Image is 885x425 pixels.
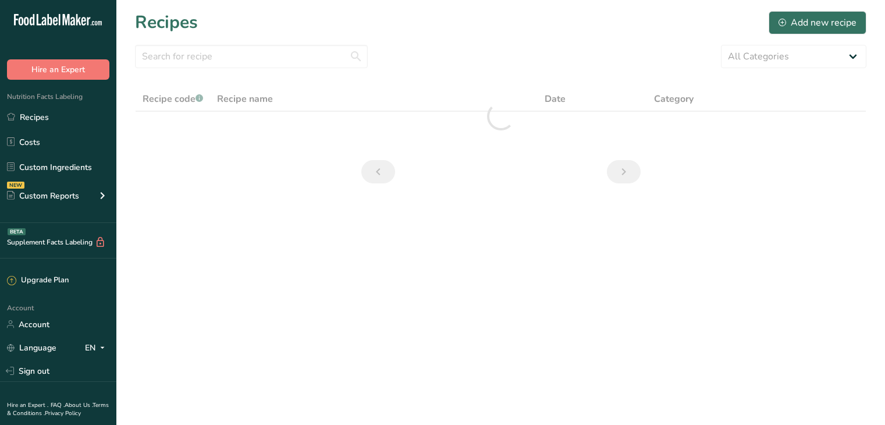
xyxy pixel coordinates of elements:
button: Hire an Expert [7,59,109,80]
div: Upgrade Plan [7,275,69,286]
a: Next page [607,160,641,183]
input: Search for recipe [135,45,368,68]
a: Privacy Policy [45,409,81,417]
a: Language [7,338,56,358]
h1: Recipes [135,9,198,36]
div: Add new recipe [779,16,856,30]
div: EN [85,341,109,355]
a: FAQ . [51,401,65,409]
a: Hire an Expert . [7,401,48,409]
button: Add new recipe [769,11,866,34]
a: Previous page [361,160,395,183]
div: NEW [7,182,24,189]
a: About Us . [65,401,93,409]
a: Terms & Conditions . [7,401,109,417]
div: Custom Reports [7,190,79,202]
div: BETA [8,228,26,235]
